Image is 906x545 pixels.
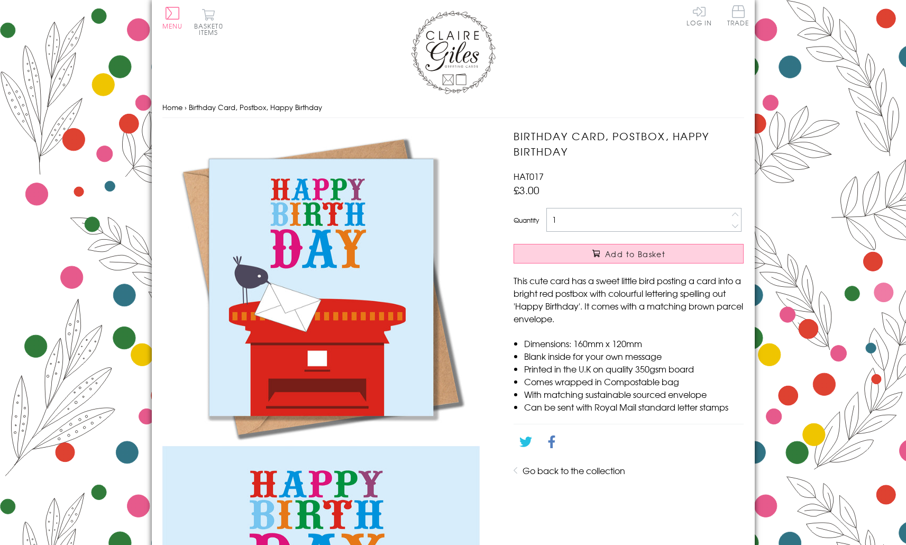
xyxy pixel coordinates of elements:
[514,170,544,183] span: HAT017
[411,11,496,94] img: Claire Giles Greetings Cards
[524,362,744,375] li: Printed in the U.K on quality 350gsm board
[162,102,182,112] a: Home
[524,401,744,413] li: Can be sent with Royal Mail standard letter stamps
[524,388,744,401] li: With matching sustainable sourced envelope
[727,5,749,28] a: Trade
[514,215,539,225] label: Quantity
[514,183,539,197] span: £3.00
[189,102,322,112] span: Birthday Card, Postbox, Happy Birthday
[727,5,749,26] span: Trade
[162,21,183,31] span: Menu
[514,244,744,264] button: Add to Basket
[524,375,744,388] li: Comes wrapped in Compostable bag
[605,249,665,259] span: Add to Basket
[514,274,744,325] p: This cute card has a sweet little bird posting a card into a bright red postbox with colourful le...
[162,129,480,446] img: Birthday Card, Postbox, Happy Birthday
[162,97,744,119] nav: breadcrumbs
[687,5,712,26] a: Log In
[162,7,183,29] button: Menu
[185,102,187,112] span: ›
[524,350,744,362] li: Blank inside for your own message
[523,464,625,477] a: Go back to the collection
[524,337,744,350] li: Dimensions: 160mm x 120mm
[194,8,223,35] button: Basket0 items
[199,21,223,37] span: 0 items
[514,129,744,159] h1: Birthday Card, Postbox, Happy Birthday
